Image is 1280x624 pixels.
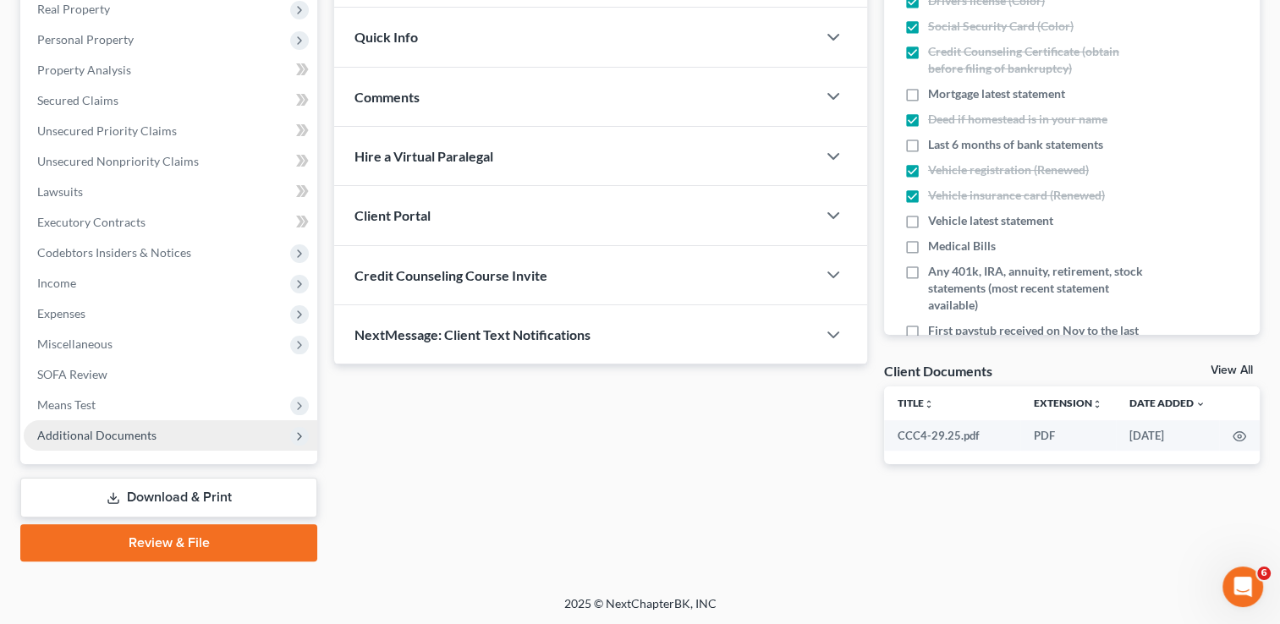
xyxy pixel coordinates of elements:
[354,326,591,342] span: NextMessage: Client Text Notifications
[928,43,1151,77] span: Credit Counseling Certificate (obtain before filing of bankruptcy)
[37,215,146,229] span: Executory Contracts
[24,116,317,146] a: Unsecured Priority Claims
[24,177,317,207] a: Lawsuits
[37,397,96,412] span: Means Test
[928,212,1053,229] span: Vehicle latest statement
[928,161,1089,178] span: Vehicle registration (Renewed)
[37,306,85,320] span: Expenses
[37,337,113,351] span: Miscellaneous
[1020,420,1116,451] td: PDF
[884,420,1020,451] td: CCC4-29.25.pdf
[1222,567,1263,607] iframe: Intercom live chat
[37,184,83,199] span: Lawsuits
[20,478,317,517] a: Download & Print
[354,148,493,164] span: Hire a Virtual Paralegal
[1116,420,1219,451] td: [DATE]
[37,123,177,138] span: Unsecured Priority Claims
[928,136,1103,153] span: Last 6 months of bank statements
[24,207,317,238] a: Executory Contracts
[354,207,431,223] span: Client Portal
[354,29,418,45] span: Quick Info
[1195,399,1206,409] i: expand_more
[37,245,191,260] span: Codebtors Insiders & Notices
[1092,399,1102,409] i: unfold_more
[928,263,1151,314] span: Any 401k, IRA, annuity, retirement, stock statements (most recent statement available)
[20,524,317,561] a: Review & File
[37,367,107,381] span: SOFA Review
[37,32,134,47] span: Personal Property
[37,276,76,290] span: Income
[928,187,1105,204] span: Vehicle insurance card (Renewed)
[898,397,934,409] a: Titleunfold_more
[1211,364,1253,376] a: View All
[354,267,547,283] span: Credit Counseling Course Invite
[24,55,317,85] a: Property Analysis
[24,359,317,390] a: SOFA Review
[37,428,157,442] span: Additional Documents
[928,238,996,255] span: Medical Bills
[928,322,1151,356] span: First paystub received on Nov to the last paystubs April
[24,146,317,177] a: Unsecured Nonpriority Claims
[928,85,1065,102] span: Mortgage latest statement
[928,111,1107,128] span: Deed if homestead is in your name
[37,93,118,107] span: Secured Claims
[1129,397,1206,409] a: Date Added expand_more
[24,85,317,116] a: Secured Claims
[37,2,110,16] span: Real Property
[928,18,1074,35] span: Social Security Card (Color)
[924,399,934,409] i: unfold_more
[354,89,420,105] span: Comments
[1257,567,1271,580] span: 6
[884,362,992,380] div: Client Documents
[37,154,199,168] span: Unsecured Nonpriority Claims
[37,63,131,77] span: Property Analysis
[1034,397,1102,409] a: Extensionunfold_more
